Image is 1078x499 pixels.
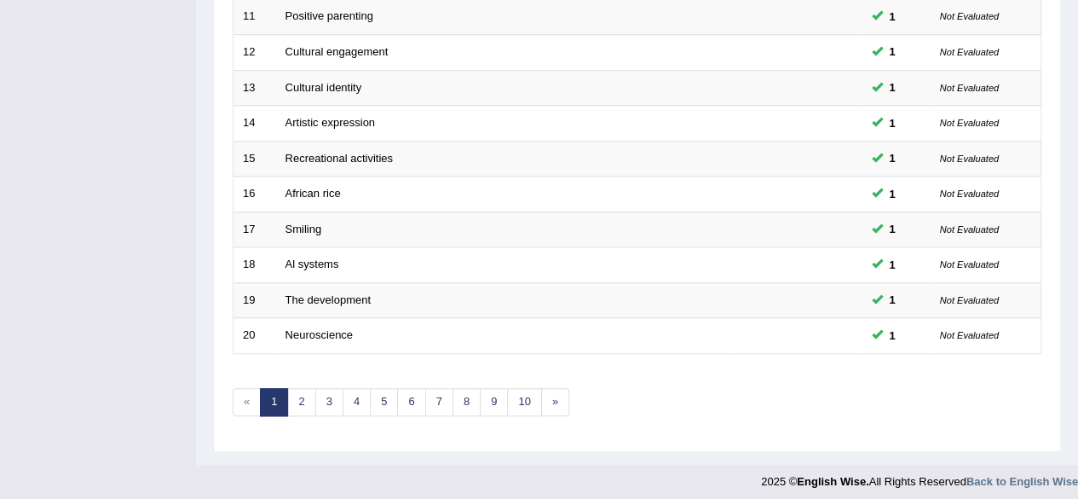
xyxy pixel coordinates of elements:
span: You can still take this question [883,78,902,96]
span: You can still take this question [883,8,902,26]
small: Not Evaluated [940,224,999,235]
a: Recreational activities [285,152,393,165]
small: Not Evaluated [940,259,999,270]
small: Not Evaluated [940,11,999,21]
strong: English Wise. [797,475,868,488]
span: « [233,388,261,416]
td: 17 [233,212,276,247]
a: 10 [507,388,541,416]
td: 13 [233,70,276,106]
span: You can still take this question [883,327,902,345]
a: Al systems [285,258,339,270]
small: Not Evaluated [940,83,999,93]
span: You can still take this question [883,291,902,309]
small: Not Evaluated [940,118,999,128]
td: 14 [233,106,276,142]
a: 6 [397,388,425,416]
a: 7 [425,388,453,416]
small: Not Evaluated [940,47,999,57]
small: Not Evaluated [940,189,999,199]
a: African rice [285,187,341,200]
a: » [541,388,569,416]
a: Artistic expression [285,116,375,129]
td: 19 [233,282,276,318]
small: Not Evaluated [940,295,999,305]
span: You can still take this question [883,185,902,203]
a: Smiling [285,223,322,235]
a: Positive parenting [285,9,373,22]
a: 3 [315,388,343,416]
span: You can still take this question [883,114,902,132]
td: 16 [233,177,276,212]
span: You can still take this question [883,43,902,61]
a: 1 [260,388,288,416]
span: You can still take this question [883,220,902,238]
a: 2 [287,388,315,416]
td: 20 [233,318,276,354]
td: 12 [233,34,276,70]
a: Cultural identity [285,81,362,94]
span: You can still take this question [883,256,902,274]
a: 5 [370,388,398,416]
td: 18 [233,247,276,283]
a: Neuroscience [285,328,354,341]
a: 8 [453,388,481,416]
small: Not Evaluated [940,154,999,164]
small: Not Evaluated [940,330,999,340]
a: 9 [480,388,508,416]
span: You can still take this question [883,149,902,167]
div: 2025 © All Rights Reserved [761,465,1078,490]
a: Back to English Wise [966,475,1078,488]
a: 4 [343,388,371,416]
td: 15 [233,141,276,177]
a: Cultural engagement [285,45,389,58]
a: The development [285,293,371,306]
